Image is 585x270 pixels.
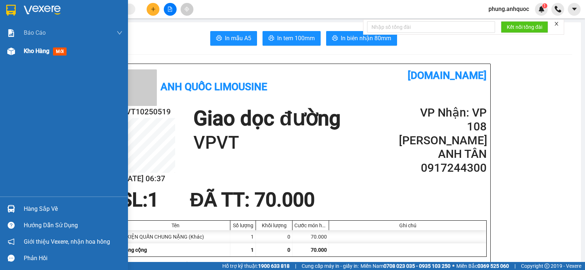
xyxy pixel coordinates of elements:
li: VP VP 184 [PERSON_NAME] - HCM [4,39,50,64]
h2: [DATE] 06:37 [120,173,175,185]
span: printer [268,35,274,42]
span: Báo cáo [24,28,46,37]
span: plus [151,7,156,12]
button: Kết nối tổng đài [501,21,548,33]
span: down [117,30,122,36]
span: Cung cấp máy in - giấy in: [302,262,359,270]
strong: 0369 525 060 [478,263,509,269]
button: file-add [164,3,177,16]
div: Khối lượng [258,223,290,228]
div: 0 [256,230,292,243]
div: 70.000 [292,230,329,243]
span: Miền Nam [361,262,450,270]
span: Kho hàng [24,47,49,54]
img: logo-vxr [6,5,16,16]
img: warehouse-icon [7,205,15,213]
span: SL: [120,189,148,211]
button: printerIn tem 100mm [263,31,321,46]
div: Hàng sắp về [24,204,122,214]
span: ⚪️ [452,265,454,267]
button: plus [147,3,159,16]
span: message [8,255,15,262]
span: mới [53,47,67,56]
h1: Giao dọc đường [193,106,340,131]
span: phung.anhquoc [483,4,535,14]
span: close [554,21,559,26]
span: notification [8,238,15,245]
h2: VP Nhận: VP 108 [PERSON_NAME] [399,106,487,147]
strong: 1900 633 818 [258,263,290,269]
div: 1 [230,230,256,243]
span: | [295,262,296,270]
strong: 0708 023 035 - 0935 103 250 [384,263,450,269]
span: Tổng cộng [122,247,147,253]
sup: 1 [542,3,547,8]
span: printer [332,35,338,42]
span: Giới thiệu Vexere, nhận hoa hồng [24,237,110,246]
div: Cước món hàng [294,223,327,228]
div: Ghi chú [331,223,484,228]
b: Anh Quốc Limousine [161,81,267,93]
button: printerIn mẫu A5 [210,31,257,46]
span: 1 [543,3,546,8]
span: question-circle [8,222,15,229]
button: printerIn biên nhận 80mm [326,31,397,46]
span: 70.000 [311,247,327,253]
span: caret-down [571,6,578,12]
h2: NVT10250519 [120,106,175,118]
span: 0 [287,247,290,253]
span: | [514,262,516,270]
div: Tên [122,223,228,228]
li: Anh Quốc Limousine [4,4,106,31]
div: Hướng dẫn sử dụng [24,220,122,231]
b: [DOMAIN_NAME] [408,69,487,81]
img: icon-new-feature [538,6,545,12]
img: warehouse-icon [7,47,15,55]
div: Phản hồi [24,253,122,264]
span: aim [184,7,189,12]
img: phone-icon [555,6,561,12]
span: Miền Bắc [456,262,509,270]
h2: 0917244300 [399,161,487,175]
span: copyright [544,263,550,269]
li: VP VP 108 [PERSON_NAME] [50,39,97,56]
span: Kết nối tổng đài [507,23,542,31]
button: aim [181,3,193,16]
span: 1 [148,189,159,211]
span: 1 [251,247,254,253]
span: Hỗ trợ kỹ thuật: [222,262,290,270]
span: In mẫu A5 [225,34,251,43]
span: In biên nhận 80mm [341,34,391,43]
h2: ANH TÂN [399,147,487,161]
span: ĐÃ TT : 70.000 [190,189,314,211]
span: file-add [167,7,173,12]
span: printer [216,35,222,42]
div: Số lượng [232,223,254,228]
button: caret-down [568,3,581,16]
div: 1 KIỆN QUẤN CHUNG NẶNG (Khác) [121,230,230,243]
h1: VPVT [193,131,340,155]
input: Nhập số tổng đài [367,21,495,33]
img: solution-icon [7,29,15,37]
span: In tem 100mm [277,34,315,43]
